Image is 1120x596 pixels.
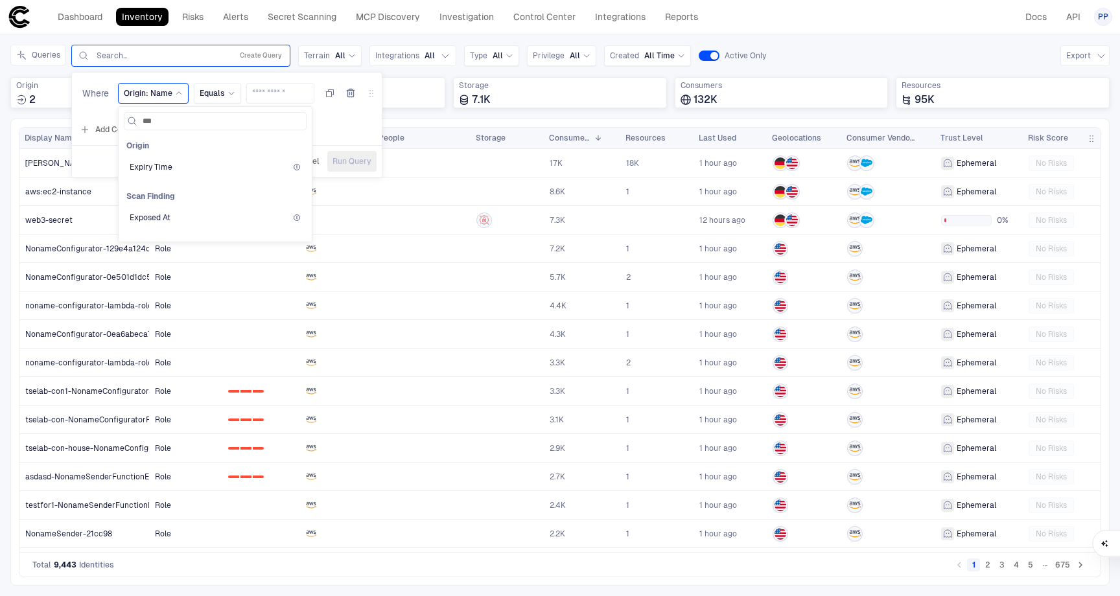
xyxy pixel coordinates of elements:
span: 1 [626,187,629,197]
a: No Risks [1023,349,1100,376]
a: No Risks [1023,292,1100,319]
img: US [775,385,786,397]
div: 0 [228,476,239,478]
div: 9/10/2025 10:59:03 [699,358,737,368]
span: 3.3K [550,386,565,396]
span: Ephemeral [957,529,996,539]
a: 9/10/2025 10:57:55 [694,264,766,290]
a: 2 [621,349,693,376]
a: 9/10/2025 11:01:28 [694,292,766,319]
div: 9/10/2025 11:04:53 [699,158,737,168]
a: US [767,264,841,290]
a: DEUS [767,178,841,205]
a: No Risks [1023,520,1100,547]
span: 1 [626,529,629,539]
a: 012 [223,435,299,461]
span: 1 hour ago [699,272,737,282]
img: DE [775,214,786,226]
div: AWS [849,499,861,511]
span: Role [155,272,171,282]
span: 2.7K [550,472,565,482]
a: MCP Discovery [350,8,426,26]
div: Timestamp of the expiration time of the identity [293,163,301,171]
div: Salesforce [861,214,872,226]
a: 1 [621,292,693,319]
a: No Risks [1023,178,1100,205]
span: Role [155,472,171,482]
a: 1 [621,492,693,518]
a: 9/10/2025 10:57:44 [694,520,766,547]
span: Ephemeral [957,500,996,510]
a: Inventory [116,8,169,26]
span: 2 [626,358,631,368]
div: 0 [228,390,239,393]
a: No Risks [1023,235,1100,262]
div: AWS [849,243,861,255]
div: Salesforce [861,186,872,198]
img: US [775,471,786,483]
a: US [767,463,841,490]
a: 9/10/2025 00:00:00 [694,207,766,233]
a: No Risks [1023,264,1100,290]
button: Go to page 2 [981,558,994,571]
span: NonameSender-21cc98 [25,529,112,539]
span: 12 hours ago [699,215,745,225]
a: 9/10/2025 10:59:03 [694,349,766,376]
a: 3.3K [544,378,620,404]
span: 4.3K [550,329,566,339]
a: Integrations [589,8,651,26]
div: 2 [253,476,264,478]
a: 2.4K [544,492,620,518]
a: 5.7K [544,264,620,290]
a: Investigation [434,8,500,26]
span: Origin [126,141,149,151]
span: 1 hour ago [699,358,737,368]
a: No Risks [1023,406,1100,433]
a: Ephemeral [936,150,1022,176]
div: 9/10/2025 11:01:28 [699,301,737,311]
img: US [775,243,786,255]
a: NonameConfigurator-129e4a124cdd [20,235,149,262]
a: 7.3K [544,207,620,233]
a: No Risks [1023,463,1100,490]
div: AWS [849,442,861,454]
span: 1 [626,244,629,254]
a: 1 [621,435,693,461]
span: 2.9K [550,443,565,453]
a: 9/10/2025 10:58:56 [694,321,766,347]
span: Ephemeral [957,244,996,254]
div: 1 [240,390,251,393]
span: 3.1K [550,415,564,425]
a: 8.6K [544,178,620,205]
a: API [1060,8,1086,26]
a: NonameSender-21cc98 [20,520,149,547]
span: 17K [550,158,563,168]
a: Ephemeral [936,178,1022,205]
div: AWS [849,357,861,369]
div: 9/10/2025 11:01:26 [699,500,737,510]
img: US [775,357,786,369]
a: US [767,235,841,262]
span: 2 [626,272,631,282]
span: No Risks [1036,187,1067,197]
div: AWS [849,157,861,169]
span: Role [155,415,171,425]
div: AWS [849,528,861,540]
img: US [775,300,786,312]
span: No Risks [1036,386,1067,396]
a: US [767,406,841,433]
span: tselab-con-NonameConfiguratorFunctionExecutionRole-yzwdY5Jyj9YM [25,415,291,425]
a: 3.3K [544,349,620,376]
div: 9/10/2025 11:05:44 [699,443,737,453]
a: Role [150,349,222,376]
div: 9/10/2025 10:57:55 [699,272,737,282]
a: Role [150,378,222,404]
span: 1 hour ago [699,386,737,396]
span: 3.3K [550,358,565,368]
span: 1 hour ago [699,301,737,311]
img: US [786,214,798,226]
a: Ephemeral [936,492,1022,518]
span: noname-configurator-lambda-role-998def [25,358,181,368]
a: Ephemeral [936,321,1022,347]
span: Ephemeral [957,415,996,425]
